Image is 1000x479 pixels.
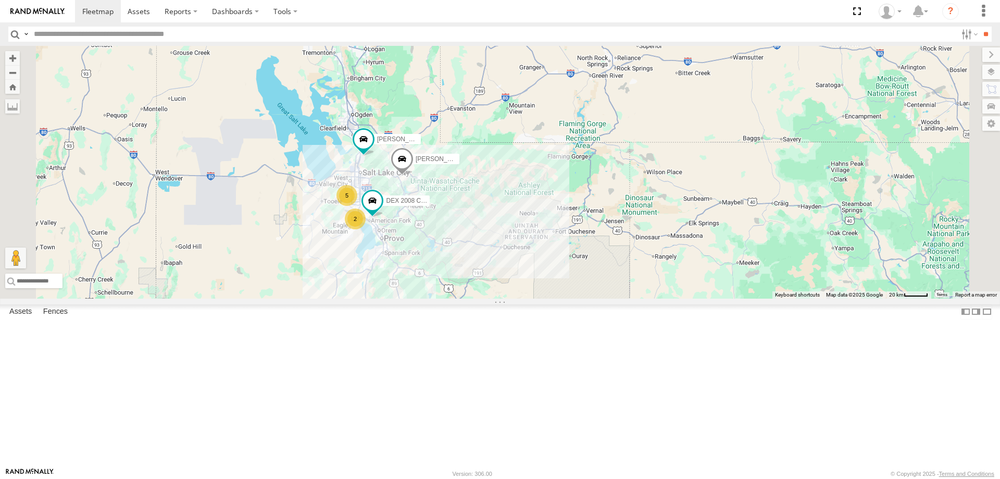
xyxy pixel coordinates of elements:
label: Measure [5,99,20,114]
label: Search Query [22,27,30,42]
button: Zoom Home [5,80,20,94]
span: [PERSON_NAME] 2017 F150 [377,136,460,143]
label: Dock Summary Table to the Left [960,304,971,320]
button: Zoom in [5,51,20,65]
label: Hide Summary Table [982,304,992,320]
div: © Copyright 2025 - [891,471,994,477]
span: 20 km [889,292,904,298]
label: Dock Summary Table to the Right [971,304,981,320]
div: 5 [336,185,357,206]
div: Version: 306.00 [453,471,492,477]
div: Allen Bauer [875,4,905,19]
a: Report a map error [955,292,997,298]
button: Keyboard shortcuts [775,291,820,299]
label: Search Filter Options [957,27,980,42]
div: 2 [345,208,366,229]
label: Fences [38,304,73,319]
button: Map Scale: 20 km per 43 pixels [886,291,931,299]
span: DEX 2008 Chevy [386,197,434,204]
label: Assets [4,304,37,319]
a: Visit our Website [6,469,54,479]
span: [PERSON_NAME] 2017 E350 GT1 [416,155,513,163]
button: Zoom out [5,65,20,80]
span: Map data ©2025 Google [826,292,883,298]
a: Terms (opens in new tab) [936,293,947,297]
label: Map Settings [982,116,1000,131]
i: ? [942,3,959,20]
button: Drag Pegman onto the map to open Street View [5,248,26,268]
img: rand-logo.svg [10,8,65,15]
a: Terms and Conditions [939,471,994,477]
